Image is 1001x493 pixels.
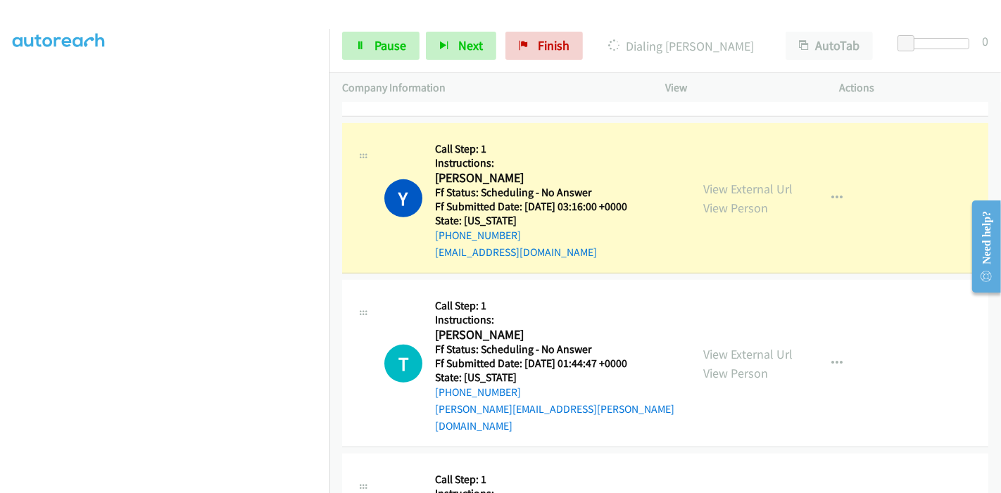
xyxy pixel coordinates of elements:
[703,346,793,362] a: View External Url
[342,79,640,96] p: Company Information
[982,32,988,51] div: 0
[505,32,583,60] a: Finish
[374,37,406,53] span: Pause
[435,385,521,399] a: [PHONE_NUMBER]
[435,142,645,156] h5: Call Step: 1
[435,313,678,327] h5: Instructions:
[961,191,1001,302] iframe: Resource Center
[435,371,678,385] h5: State: [US_STATE]
[435,342,678,357] h5: Ff Status: Scheduling - No Answer
[703,181,793,197] a: View External Url
[384,179,422,217] h1: Y
[384,345,422,383] h1: T
[435,327,645,343] h2: [PERSON_NAME]
[435,186,645,200] h5: Ff Status: Scheduling - No Answer
[458,37,483,53] span: Next
[342,32,420,60] a: Pause
[435,299,678,313] h5: Call Step: 1
[602,37,760,56] p: Dialing [PERSON_NAME]
[435,200,645,214] h5: Ff Submitted Date: [DATE] 03:16:00 +0000
[786,32,873,60] button: AutoTab
[538,37,569,53] span: Finish
[435,357,678,371] h5: Ff Submitted Date: [DATE] 01:44:47 +0000
[435,473,645,487] h5: Call Step: 1
[435,214,645,228] h5: State: [US_STATE]
[435,170,645,186] h2: [PERSON_NAME]
[703,200,768,216] a: View Person
[384,345,422,383] div: The call is yet to be attempted
[435,402,674,433] a: [PERSON_NAME][EMAIL_ADDRESS][PERSON_NAME][DOMAIN_NAME]
[435,245,597,259] a: [EMAIL_ADDRESS][DOMAIN_NAME]
[703,365,768,381] a: View Person
[426,32,496,60] button: Next
[435,229,521,242] a: [PHONE_NUMBER]
[840,79,989,96] p: Actions
[665,79,814,96] p: View
[905,38,969,49] div: Delay between calls (in seconds)
[435,156,645,170] h5: Instructions:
